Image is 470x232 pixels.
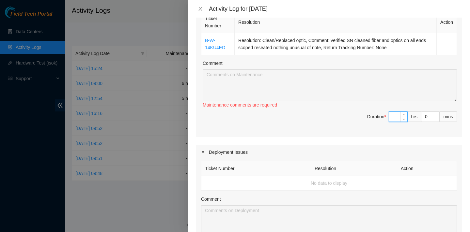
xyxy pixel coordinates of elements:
td: No data to display [201,176,457,191]
span: Decrease Value [400,117,407,122]
label: Comment [201,196,221,203]
th: Action [397,161,457,176]
div: Deployment Issues [196,145,462,160]
div: Maintenance comments are required [203,101,457,109]
div: Duration [367,113,386,120]
textarea: Comment [203,69,457,101]
th: Resolution [235,11,437,33]
td: Resolution: Clean/Replaced optic, Comment: verified SN cleaned fiber and optics on all ends scope... [235,33,437,55]
label: Comment [203,60,223,67]
span: down [402,117,406,121]
a: B-W-14KU4ED [205,38,225,50]
div: mins [440,111,457,122]
span: Increase Value [400,112,407,117]
div: Activity Log for [DATE] [209,5,462,12]
th: Action [437,11,457,33]
th: Ticket Number [201,161,311,176]
th: Ticket Number [201,11,235,33]
th: Resolution [311,161,397,176]
div: hrs [408,111,421,122]
button: Close [196,6,205,12]
span: up [402,113,406,117]
span: caret-right [201,150,205,154]
span: close [198,6,203,11]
